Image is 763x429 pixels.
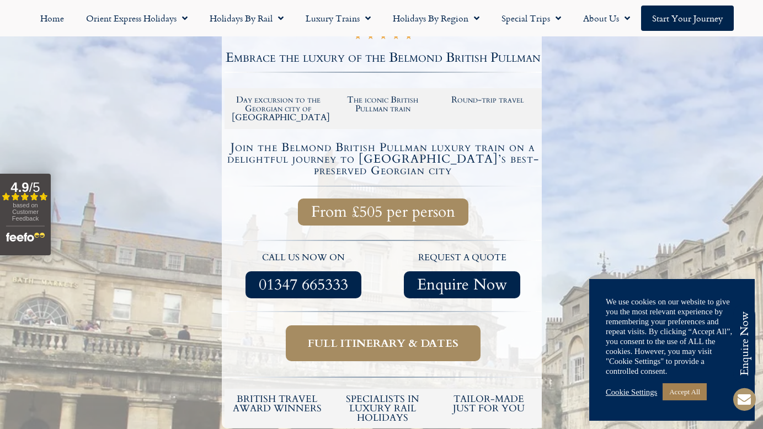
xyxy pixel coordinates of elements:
i: ★ [354,31,361,44]
a: Start your Journey [641,6,734,31]
p: request a quote [388,251,536,265]
h5: tailor-made just for you [441,394,536,413]
div: We use cookies on our website to give you the most relevant experience by remembering your prefer... [606,297,738,376]
i: ★ [392,31,399,44]
a: Enquire Now [404,271,520,298]
i: ★ [380,31,387,44]
h4: Join the Belmond British Pullman luxury train on a delightful journey to [GEOGRAPHIC_DATA]’s best... [226,142,540,176]
h2: The iconic British Pullman train [336,95,430,113]
p: call us now on [230,251,378,265]
a: 01347 665333 [246,271,361,298]
a: Orient Express Holidays [75,6,199,31]
a: Holidays by Region [382,6,490,31]
h5: British Travel Award winners [230,394,325,413]
h2: Embrace the luxury of the Belmond British Pullman [225,51,542,65]
h2: Round-trip travel [441,95,535,104]
span: Enquire Now [417,278,507,292]
span: Full itinerary & dates [308,336,458,350]
a: Luxury Trains [295,6,382,31]
a: Holidays by Rail [199,6,295,31]
h2: Day excursion to the Georgian city of [GEOGRAPHIC_DATA] [232,95,326,122]
a: Accept All [663,383,707,400]
a: Home [29,6,75,31]
a: Special Trips [490,6,572,31]
a: Cookie Settings [606,387,657,397]
nav: Menu [6,6,757,31]
a: From £505 per person [298,199,468,226]
span: 01347 665333 [259,278,348,292]
h6: Specialists in luxury rail holidays [335,394,430,422]
a: About Us [572,6,641,31]
span: From £505 per person [311,205,455,219]
a: Full itinerary & dates [286,325,481,361]
i: ★ [405,31,412,44]
i: ★ [367,31,374,44]
div: 5/5 [354,30,412,44]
